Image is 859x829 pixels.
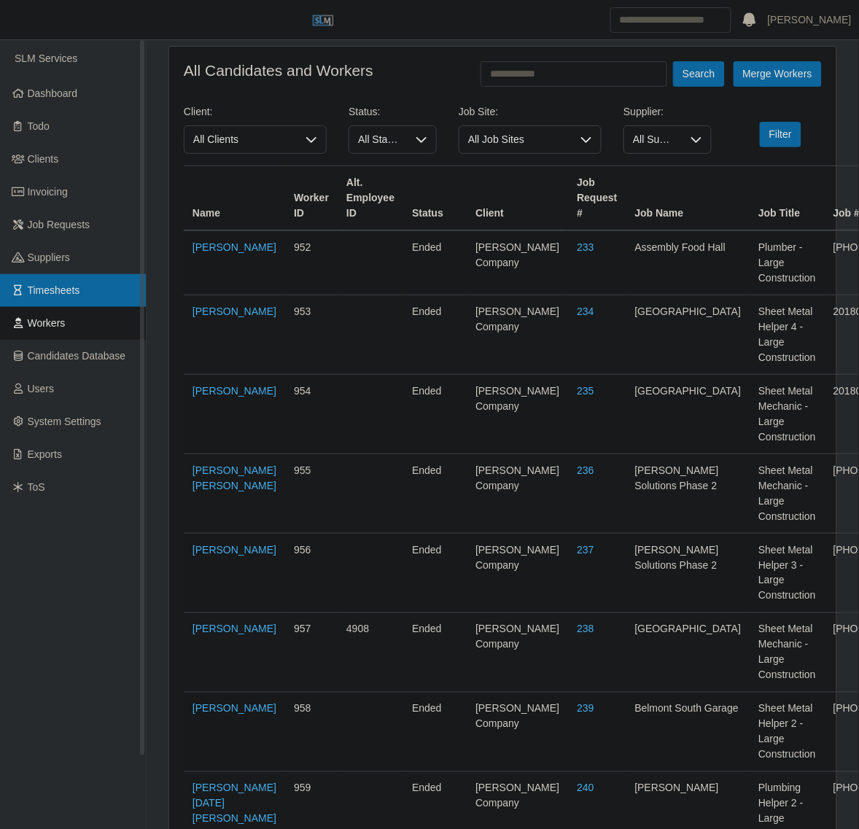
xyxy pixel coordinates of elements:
[28,284,80,296] span: Timesheets
[349,104,381,120] label: Status:
[626,693,750,772] td: Belmont South Garage
[285,295,338,375] td: 953
[285,230,338,295] td: 952
[403,454,467,534] td: ended
[626,534,750,613] td: [PERSON_NAME] Solutions Phase 2
[193,544,276,556] a: [PERSON_NAME]
[193,464,276,491] a: [PERSON_NAME] [PERSON_NAME]
[338,166,403,231] th: Alt. Employee ID
[750,375,825,454] td: Sheet Metal Mechanic - Large Construction
[467,534,568,613] td: [PERSON_NAME] Company
[193,385,276,397] a: [PERSON_NAME]
[577,305,594,317] a: 234
[193,241,276,253] a: [PERSON_NAME]
[577,703,594,715] a: 239
[184,126,297,153] span: All Clients
[734,61,822,87] button: Merge Workers
[577,464,594,476] a: 236
[467,230,568,295] td: [PERSON_NAME] Company
[750,693,825,772] td: Sheet Metal Helper 2 - Large Construction
[750,295,825,375] td: Sheet Metal Helper 4 - Large Construction
[193,703,276,715] a: [PERSON_NAME]
[193,305,276,317] a: [PERSON_NAME]
[768,12,852,28] a: [PERSON_NAME]
[28,120,50,132] span: Todo
[626,375,750,454] td: [GEOGRAPHIC_DATA]
[28,87,78,99] span: Dashboard
[459,126,572,153] span: All Job Sites
[750,230,825,295] td: Plumber - Large Construction
[577,782,594,794] a: 240
[626,295,750,375] td: [GEOGRAPHIC_DATA]
[28,153,59,165] span: Clients
[403,295,467,375] td: ended
[193,623,276,635] a: [PERSON_NAME]
[285,534,338,613] td: 956
[467,375,568,454] td: [PERSON_NAME] Company
[184,166,285,231] th: Name
[467,454,568,534] td: [PERSON_NAME] Company
[750,534,825,613] td: Sheet Metal Helper 3 - Large Construction
[467,693,568,772] td: [PERSON_NAME] Company
[285,693,338,772] td: 958
[403,534,467,613] td: ended
[626,166,750,231] th: Job Name
[184,61,373,79] h4: All Candidates and Workers
[623,104,664,120] label: Supplier:
[28,350,126,362] span: Candidates Database
[403,166,467,231] th: Status
[403,375,467,454] td: ended
[673,61,724,87] button: Search
[403,613,467,693] td: ended
[750,454,825,534] td: Sheet Metal Mechanic - Large Construction
[338,613,403,693] td: 4908
[760,122,801,147] button: Filter
[285,375,338,454] td: 954
[312,9,334,31] img: SLM Logo
[624,126,682,153] span: All Suppliers
[28,481,45,493] span: ToS
[750,166,825,231] th: Job Title
[467,613,568,693] td: [PERSON_NAME] Company
[285,454,338,534] td: 955
[577,241,594,253] a: 233
[15,52,77,64] span: SLM Services
[577,623,594,635] a: 238
[459,104,498,120] label: Job Site:
[285,613,338,693] td: 957
[349,126,407,153] span: All Statuses
[28,383,55,394] span: Users
[184,104,213,120] label: Client:
[568,166,626,231] th: Job Request #
[626,613,750,693] td: [GEOGRAPHIC_DATA]
[403,693,467,772] td: ended
[28,416,101,427] span: System Settings
[626,230,750,295] td: Assembly Food Hall
[285,166,338,231] th: Worker ID
[626,454,750,534] td: [PERSON_NAME] Solutions Phase 2
[28,186,68,198] span: Invoicing
[467,295,568,375] td: [PERSON_NAME] Company
[577,544,594,556] a: 237
[577,385,594,397] a: 235
[28,252,70,263] span: Suppliers
[28,448,62,460] span: Exports
[403,230,467,295] td: ended
[610,7,731,33] input: Search
[750,613,825,693] td: Sheet Metal Mechanic - Large Construction
[28,219,90,230] span: Job Requests
[28,317,66,329] span: Workers
[467,166,568,231] th: Client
